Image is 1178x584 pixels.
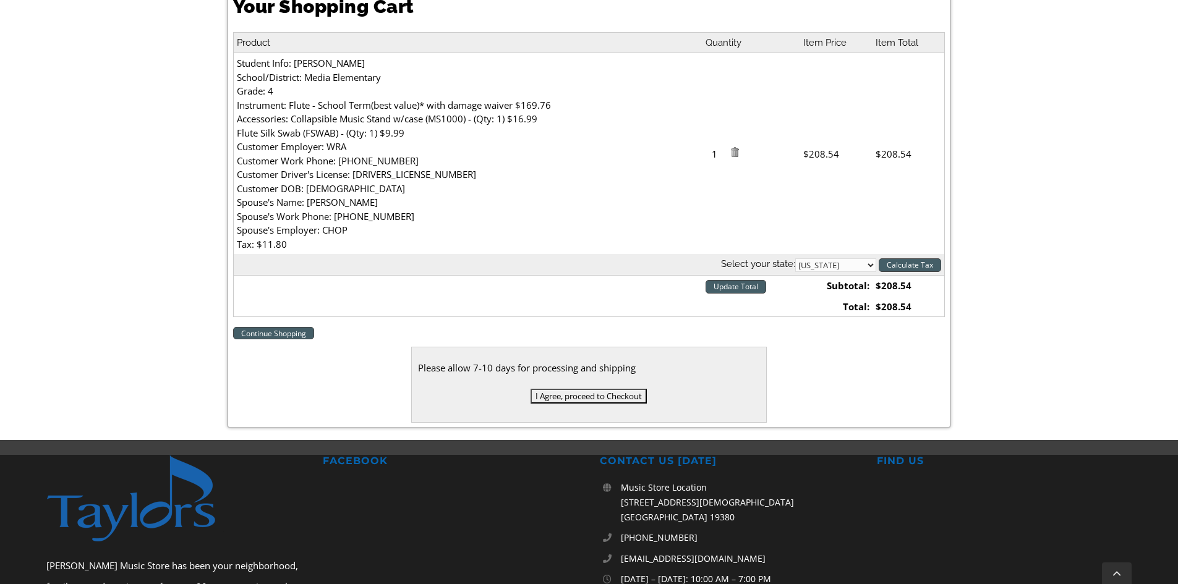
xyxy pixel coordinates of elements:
[877,455,1132,468] h2: FIND US
[621,530,855,545] a: [PHONE_NUMBER]
[600,455,855,468] h2: CONTACT US [DATE]
[800,32,873,53] th: Item Price
[323,455,578,468] h2: FACEBOOK
[873,32,944,53] th: Item Total
[233,53,702,255] td: Student Info: [PERSON_NAME] School/District: Media Elementary Grade: 4 Instrument: Flute - School...
[233,32,702,53] th: Product
[46,455,241,543] img: footer-logo
[621,552,766,564] span: [EMAIL_ADDRESS][DOMAIN_NAME]
[873,53,944,255] td: $208.54
[730,148,740,160] a: Remove item from cart
[800,297,873,317] td: Total:
[800,53,873,255] td: $208.54
[873,297,944,317] td: $208.54
[233,327,314,339] a: Continue Shopping
[531,389,647,404] input: I Agree, proceed to Checkout
[706,147,727,161] span: 1
[879,258,941,272] input: Calculate Tax
[621,480,855,524] p: Music Store Location [STREET_ADDRESS][DEMOGRAPHIC_DATA] [GEOGRAPHIC_DATA] 19380
[795,258,876,272] select: State billing address
[233,254,944,275] th: Select your state:
[873,275,944,296] td: $208.54
[418,360,761,376] div: Please allow 7-10 days for processing and shipping
[621,551,855,566] a: [EMAIL_ADDRESS][DOMAIN_NAME]
[800,275,873,296] td: Subtotal:
[702,32,800,53] th: Quantity
[730,147,740,157] img: Remove Item
[706,280,766,294] input: Update Total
